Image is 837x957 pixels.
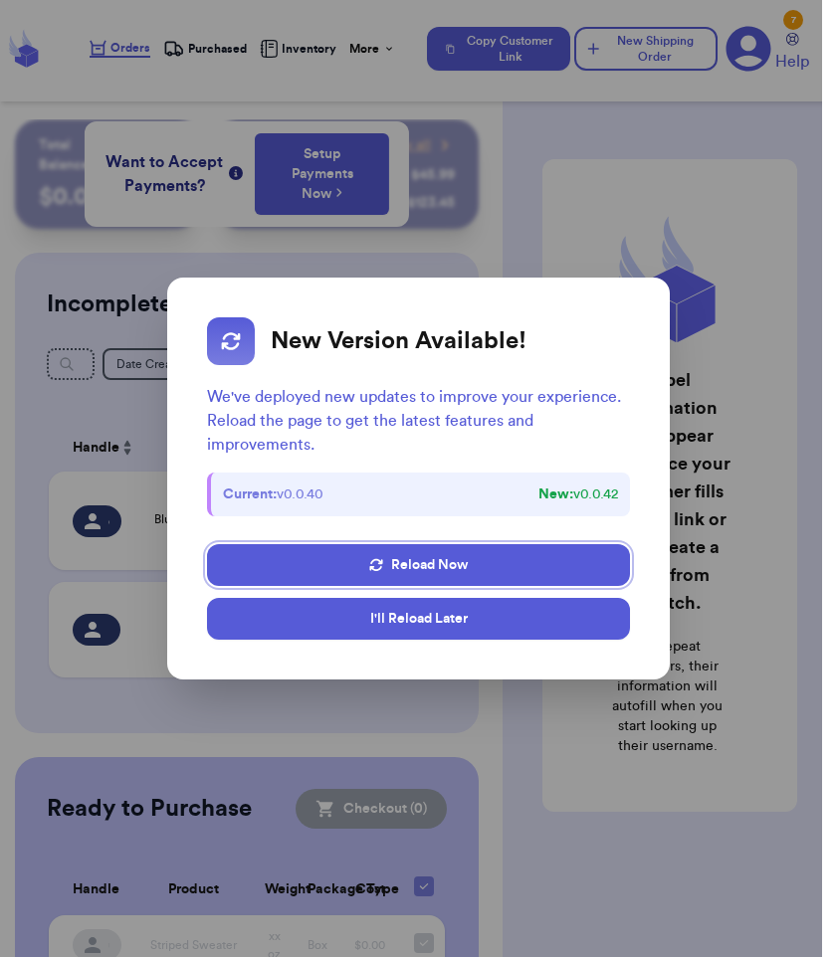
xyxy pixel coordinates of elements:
p: We've deployed new updates to improve your experience. Reload the page to get the latest features... [207,385,630,457]
strong: New: [538,487,573,501]
span: v 0.0.40 [223,484,323,504]
h2: New Version Available! [271,326,526,356]
button: I'll Reload Later [207,598,630,640]
button: Reload Now [207,544,630,586]
span: v 0.0.42 [538,484,618,504]
strong: Current: [223,487,277,501]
